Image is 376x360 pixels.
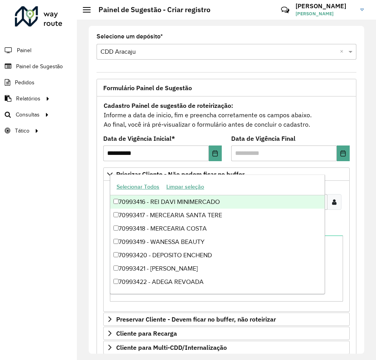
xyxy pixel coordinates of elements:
span: Cliente para Recarga [116,330,177,336]
button: Selecionar Todos [113,181,163,193]
span: Formulário Painel de Sugestão [103,85,192,91]
h3: [PERSON_NAME] [296,2,354,10]
span: Relatórios [16,95,40,103]
div: 70993420 - DEPOSITO ENCHEND [110,249,325,262]
a: Contato Rápido [277,2,294,18]
a: Priorizar Cliente - Não podem ficar no buffer [103,167,350,181]
span: [PERSON_NAME] [296,10,354,17]
div: 70993423 - IMPERIO MIX [110,289,325,302]
a: Preservar Cliente - Devem ficar no buffer, não roteirizar [103,313,350,326]
div: 70993418 - MERCEARIA COSTA [110,222,325,235]
div: 70993417 - MERCEARIA SANTA TERE [110,209,325,222]
span: Pedidos [15,78,35,87]
span: Tático [15,127,29,135]
span: Cliente para Multi-CDD/Internalização [116,344,227,351]
span: Painel [17,46,31,55]
h2: Painel de Sugestão - Criar registro [91,5,210,14]
span: Preservar Cliente - Devem ficar no buffer, não roteirizar [116,316,276,322]
span: Painel de Sugestão [16,62,63,71]
span: Priorizar Cliente - Não podem ficar no buffer [116,171,245,177]
button: Choose Date [337,145,350,161]
div: 70993416 - REI DAVI MINIMERCADO [110,195,325,209]
div: 70993422 - ADEGA REVOADA [110,275,325,289]
span: Consultas [16,111,40,119]
button: Limpar seleção [163,181,208,193]
a: Cliente para Recarga [103,327,350,340]
label: Data de Vigência Inicial [103,134,175,143]
div: 70993421 - [PERSON_NAME] [110,262,325,275]
label: Selecione um depósito [97,32,163,41]
div: Informe a data de inicio, fim e preencha corretamente os campos abaixo. Ao final, você irá pré-vi... [103,100,350,129]
div: Priorizar Cliente - Não podem ficar no buffer [103,181,350,312]
span: Clear all [340,47,347,56]
a: Cliente para Multi-CDD/Internalização [103,341,350,354]
strong: Cadastro Painel de sugestão de roteirização: [104,102,233,109]
label: Data de Vigência Final [231,134,296,143]
ng-dropdown-panel: Options list [110,175,325,294]
button: Choose Date [209,145,222,161]
div: 70993419 - WANESSA BEAUTY [110,235,325,249]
